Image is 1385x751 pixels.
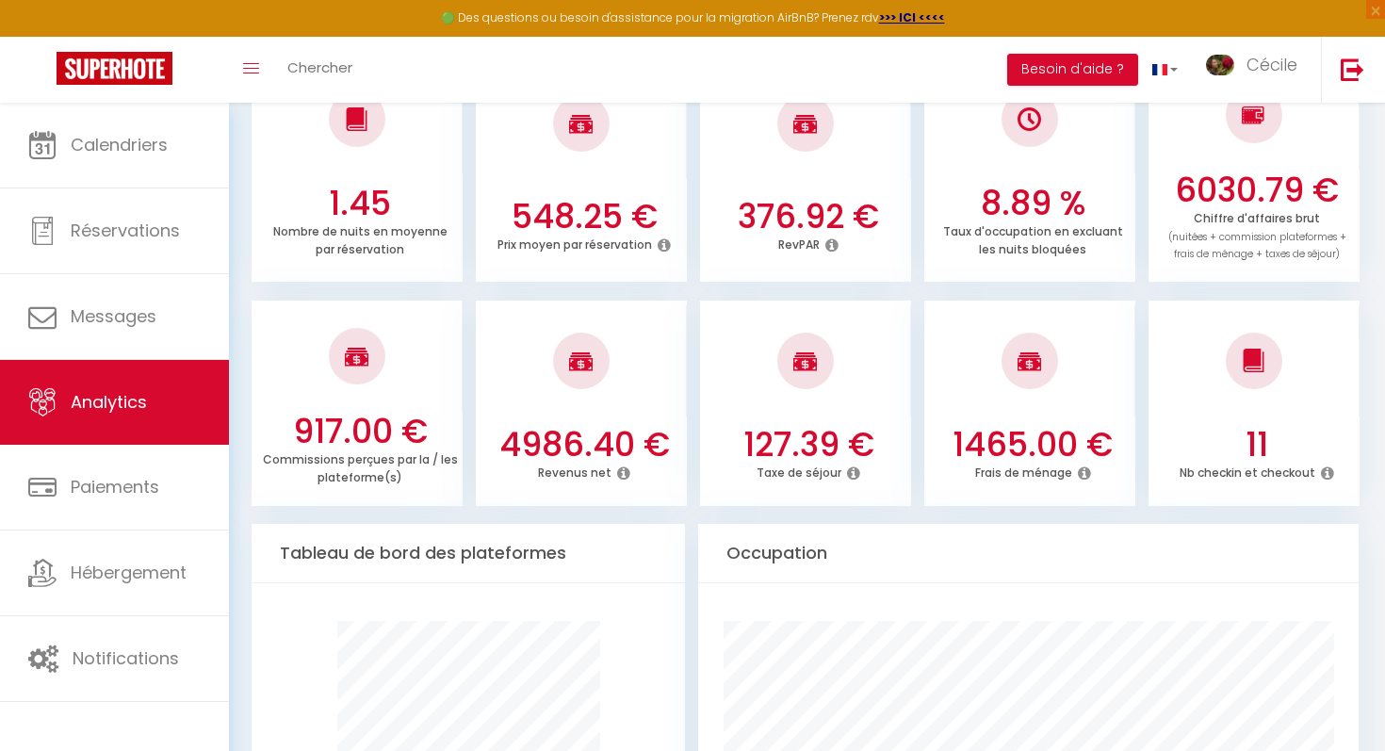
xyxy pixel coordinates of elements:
[698,524,1360,583] div: Occupation
[710,425,906,465] h3: 127.39 €
[935,425,1131,465] h3: 1465.00 €
[1246,53,1297,76] span: Cécile
[486,425,682,465] h3: 4986.40 €
[486,197,682,237] h3: 548.25 €
[1180,461,1315,481] p: Nb checkin et checkout
[71,475,159,498] span: Paiements
[287,57,352,77] span: Chercher
[935,184,1131,223] h3: 8.89 %
[262,412,458,451] h3: 917.00 €
[778,233,820,253] p: RevPAR
[757,461,841,481] p: Taxe de séjour
[710,197,906,237] h3: 376.92 €
[1242,104,1265,126] img: NO IMAGE
[71,219,180,242] span: Réservations
[57,52,172,85] img: Super Booking
[1007,54,1138,86] button: Besoin d'aide ?
[1168,230,1346,262] span: (nuitées + commission plateformes + frais de ménage + taxes de séjour)
[1206,55,1234,76] img: ...
[879,9,945,25] a: >>> ICI <<<<
[1159,425,1355,465] h3: 11
[1341,57,1364,81] img: logout
[71,304,156,328] span: Messages
[538,461,611,481] p: Revenus net
[975,461,1072,481] p: Frais de ménage
[1159,171,1355,210] h3: 6030.79 €
[263,448,458,485] p: Commissions perçues par la / les plateforme(s)
[1168,206,1346,262] p: Chiffre d'affaires brut
[497,233,652,253] p: Prix moyen par réservation
[262,184,458,223] h3: 1.45
[73,646,179,670] span: Notifications
[252,524,685,583] div: Tableau de bord des plateformes
[71,390,147,414] span: Analytics
[273,37,367,103] a: Chercher
[71,133,168,156] span: Calendriers
[71,561,187,584] span: Hébergement
[273,220,448,257] p: Nombre de nuits en moyenne par réservation
[943,220,1123,257] p: Taux d'occupation en excluant les nuits bloquées
[1018,107,1041,131] img: NO IMAGE
[1192,37,1321,103] a: ... Cécile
